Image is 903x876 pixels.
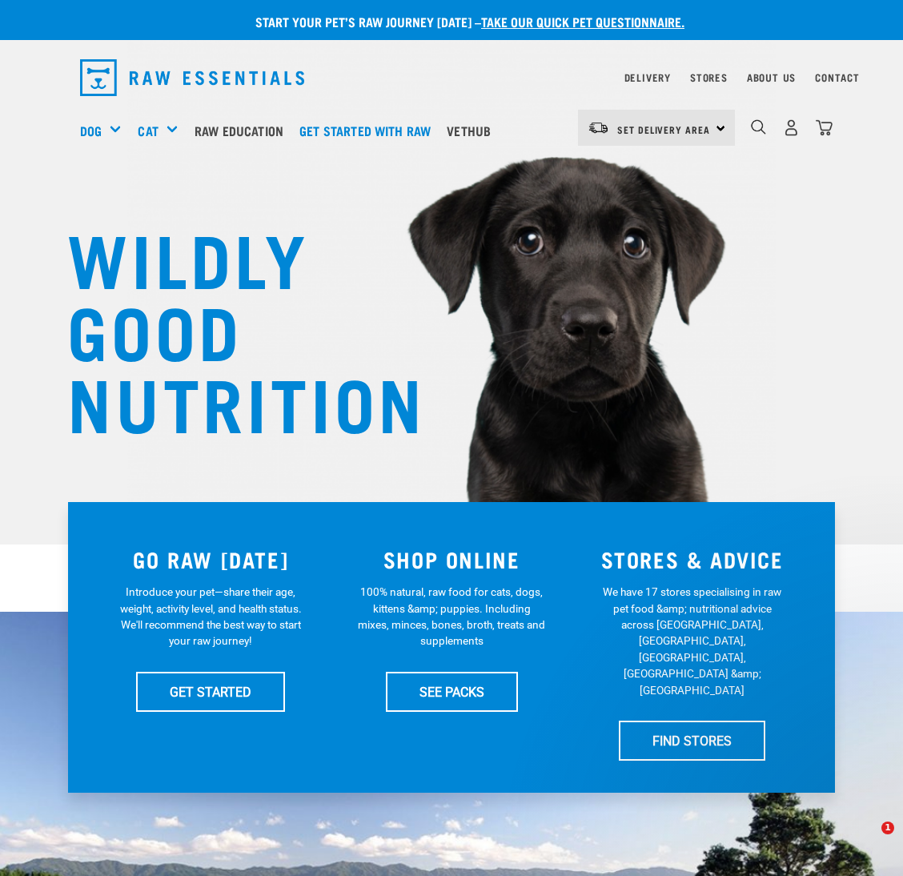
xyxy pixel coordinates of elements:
[191,98,295,163] a: Raw Education
[581,547,803,572] h3: STORES & ADVICE
[815,74,860,80] a: Contact
[138,121,158,140] a: Cat
[67,53,836,102] nav: dropdown navigation
[849,822,887,860] iframe: Intercom live chat
[816,119,833,136] img: home-icon@2x.png
[598,584,786,698] p: We have 17 stores specialising in raw pet food &amp; nutritional advice across [GEOGRAPHIC_DATA],...
[295,98,443,163] a: Get started with Raw
[67,220,387,436] h1: WILDLY GOOD NUTRITION
[117,584,305,649] p: Introduce your pet—share their age, weight, activity level, and health status. We'll recommend th...
[617,127,710,132] span: Set Delivery Area
[100,547,322,572] h3: GO RAW [DATE]
[80,59,304,96] img: Raw Essentials Logo
[588,121,609,135] img: van-moving.png
[747,74,796,80] a: About Us
[881,822,894,834] span: 1
[386,672,518,712] a: SEE PACKS
[624,74,671,80] a: Delivery
[751,119,766,135] img: home-icon-1@2x.png
[80,121,102,140] a: Dog
[690,74,728,80] a: Stores
[443,98,503,163] a: Vethub
[341,547,563,572] h3: SHOP ONLINE
[783,119,800,136] img: user.png
[358,584,546,649] p: 100% natural, raw food for cats, dogs, kittens &amp; puppies. Including mixes, minces, bones, bro...
[481,18,684,25] a: take our quick pet questionnaire.
[136,672,285,712] a: GET STARTED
